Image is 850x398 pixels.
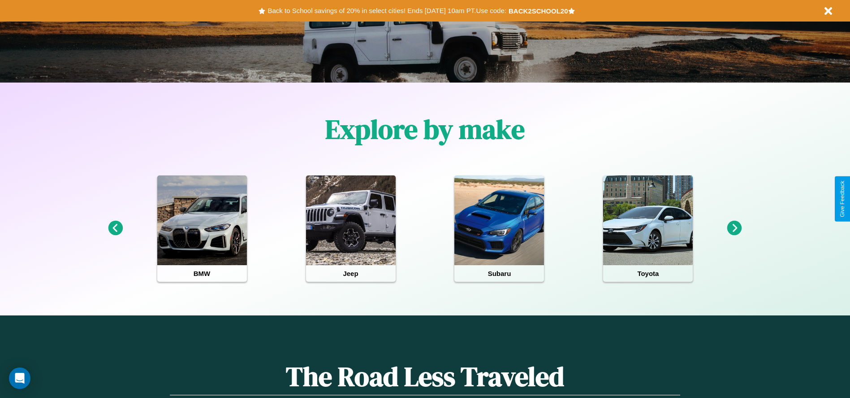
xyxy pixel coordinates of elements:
[306,265,396,282] h4: Jeep
[603,265,693,282] h4: Toyota
[265,4,508,17] button: Back to School savings of 20% in select cities! Ends [DATE] 10am PT.Use code:
[454,265,544,282] h4: Subaru
[839,181,846,217] div: Give Feedback
[170,358,680,395] h1: The Road Less Traveled
[9,367,30,389] div: Open Intercom Messenger
[509,7,568,15] b: BACK2SCHOOL20
[157,265,247,282] h4: BMW
[325,111,525,148] h1: Explore by make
